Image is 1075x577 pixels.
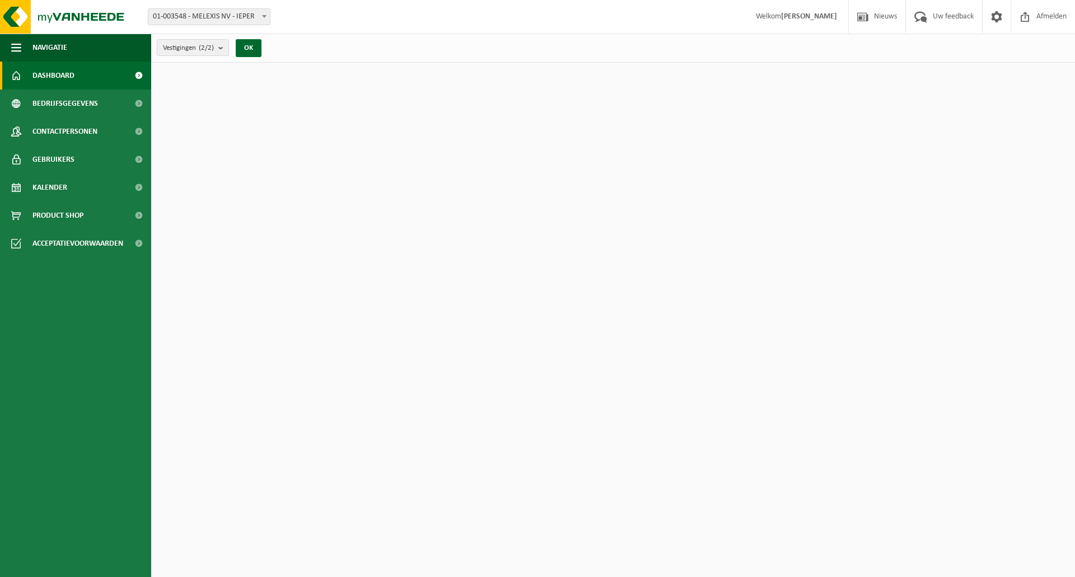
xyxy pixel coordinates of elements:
[236,39,261,57] button: OK
[32,229,123,257] span: Acceptatievoorwaarden
[32,62,74,90] span: Dashboard
[157,39,229,56] button: Vestigingen(2/2)
[32,118,97,146] span: Contactpersonen
[32,34,67,62] span: Navigatie
[148,9,270,25] span: 01-003548 - MELEXIS NV - IEPER
[32,90,98,118] span: Bedrijfsgegevens
[163,40,214,57] span: Vestigingen
[199,44,214,51] count: (2/2)
[781,12,837,21] strong: [PERSON_NAME]
[32,201,83,229] span: Product Shop
[32,146,74,173] span: Gebruikers
[32,173,67,201] span: Kalender
[148,8,270,25] span: 01-003548 - MELEXIS NV - IEPER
